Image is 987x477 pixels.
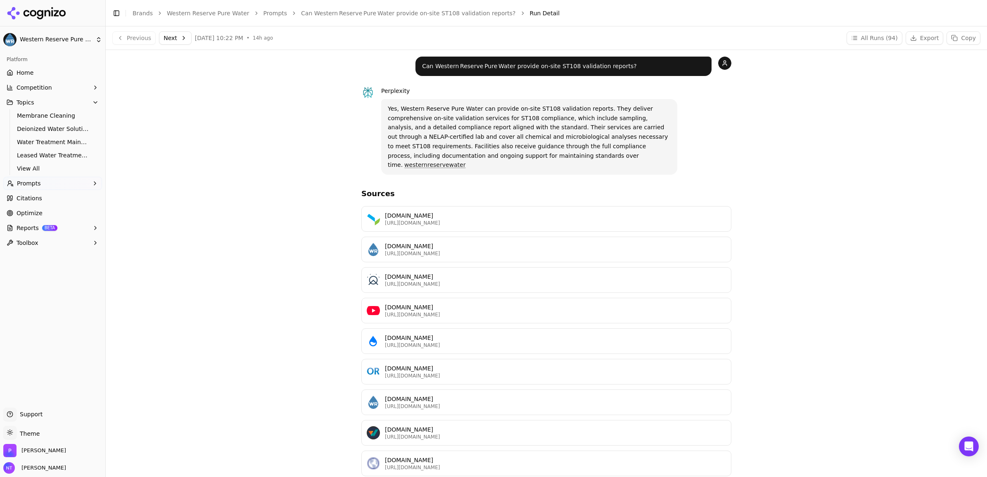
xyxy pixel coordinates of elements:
[385,342,726,349] p: [URL][DOMAIN_NAME]
[947,31,980,45] button: Copy
[385,311,726,318] p: [URL][DOMAIN_NAME]
[385,250,726,257] p: [URL][DOMAIN_NAME]
[133,10,153,17] a: Brands
[385,456,726,464] p: [DOMAIN_NAME]
[959,437,979,456] div: Open Intercom Messenger
[361,420,731,446] a: verdawater.com favicon[DOMAIN_NAME][URL][DOMAIN_NAME]
[18,464,66,472] span: [PERSON_NAME]
[3,444,66,457] button: Open organization switcher
[17,209,43,217] span: Optimize
[17,410,43,418] span: Support
[14,150,92,161] a: Leased Water Treatment Systems
[385,364,726,373] p: [DOMAIN_NAME]
[14,123,92,135] a: Deionized Water Solutions
[404,161,465,168] a: westernreservewater
[21,447,66,454] span: Perrill
[17,138,89,146] span: Water Treatment Maintenance & Support
[17,164,89,173] span: View All
[3,33,17,46] img: Western Reserve Pure Water
[17,83,52,92] span: Competition
[3,53,102,66] div: Platform
[3,236,102,249] button: Toolbox
[253,35,273,41] span: 14h ago
[367,273,380,287] img: factwaterco.com favicon
[361,237,731,262] a: westernreservewater.com favicon[DOMAIN_NAME][URL][DOMAIN_NAME]
[195,34,243,42] span: [DATE] 10:22 PM
[367,304,380,317] img: youtube.com favicon
[42,225,57,231] span: BETA
[17,430,40,437] span: Theme
[301,9,515,17] a: Can Western Reserve Pure Water provide on‑site ST108 validation reports?
[159,31,192,45] button: Next
[385,334,726,342] p: [DOMAIN_NAME]
[385,403,726,410] p: [URL][DOMAIN_NAME]
[385,464,726,471] p: [URL][DOMAIN_NAME]
[367,212,380,225] img: aami.org favicon
[3,81,102,94] button: Competition
[17,112,89,120] span: Membrane Cleaning
[422,62,705,71] p: Can Western Reserve Pure Water provide on‑site ST108 validation reports?
[385,373,726,379] p: [URL][DOMAIN_NAME]
[361,188,731,199] h3: Sources
[3,96,102,109] button: Topics
[361,206,731,232] a: aami.org favicon[DOMAIN_NAME][URL][DOMAIN_NAME]
[361,328,731,354] a: ameriwater.com favicon[DOMAIN_NAME][URL][DOMAIN_NAME]
[17,239,38,247] span: Toolbox
[361,359,731,384] a: ormanager.com favicon[DOMAIN_NAME][URL][DOMAIN_NAME]
[14,163,92,174] a: View All
[361,298,731,323] a: youtube.com favicon[DOMAIN_NAME][URL][DOMAIN_NAME]
[14,136,92,148] a: Water Treatment Maintenance & Support
[367,426,380,439] img: verdawater.com favicon
[20,36,92,43] span: Western Reserve Pure Water
[3,177,102,190] button: Prompts
[3,206,102,220] a: Optimize
[385,281,726,287] p: [URL][DOMAIN_NAME]
[381,88,410,94] span: Perplexity
[367,457,380,470] img: criticalprocess.com favicon
[367,365,380,378] img: ormanager.com favicon
[17,98,34,107] span: Topics
[3,462,66,474] button: Open user button
[361,451,731,476] a: criticalprocess.com favicon[DOMAIN_NAME][URL][DOMAIN_NAME]
[388,104,671,170] p: Yes, Western Reserve Pure Water can provide on-site ST108 validation reports. They deliver compre...
[385,211,726,220] p: [DOMAIN_NAME]
[133,9,964,17] nav: breadcrumb
[906,31,944,45] button: Export
[385,242,726,250] p: [DOMAIN_NAME]
[3,221,102,235] button: ReportsBETA
[17,69,33,77] span: Home
[3,444,17,457] img: Perrill
[17,151,89,159] span: Leased Water Treatment Systems
[14,110,92,121] a: Membrane Cleaning
[385,434,726,440] p: [URL][DOMAIN_NAME]
[385,425,726,434] p: [DOMAIN_NAME]
[17,194,42,202] span: Citations
[3,192,102,205] a: Citations
[17,125,89,133] span: Deionized Water Solutions
[385,303,726,311] p: [DOMAIN_NAME]
[530,9,560,17] span: Run Detail
[385,395,726,403] p: [DOMAIN_NAME]
[3,66,102,79] a: Home
[367,335,380,348] img: ameriwater.com favicon
[3,462,15,474] img: Nate Tower
[367,396,380,409] img: westernreservewater.com favicon
[367,243,380,256] img: westernreservewater.com favicon
[847,31,902,45] button: All Runs (94)
[361,267,731,293] a: factwaterco.com favicon[DOMAIN_NAME][URL][DOMAIN_NAME]
[247,35,249,41] span: •
[17,224,39,232] span: Reports
[167,9,249,17] a: Western Reserve Pure Water
[263,9,287,17] a: Prompts
[17,179,41,187] span: Prompts
[385,273,726,281] p: [DOMAIN_NAME]
[385,220,726,226] p: [URL][DOMAIN_NAME]
[361,389,731,415] a: westernreservewater.com favicon[DOMAIN_NAME][URL][DOMAIN_NAME]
